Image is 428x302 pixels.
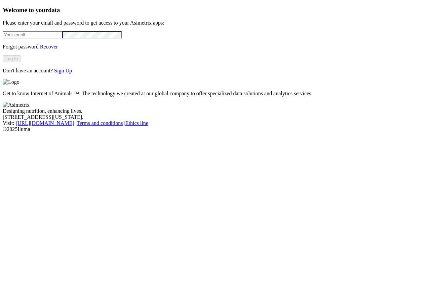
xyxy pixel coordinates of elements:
img: Logo [3,79,20,85]
div: © 2025 Iluma [3,126,425,132]
h3: Welcome to your [3,6,425,14]
div: Visit : | | [3,120,425,126]
a: Recover [40,44,58,49]
p: Get to know Internet of Animals ™. The technology we created at our global company to offer speci... [3,91,425,97]
span: data [48,6,60,13]
p: Forgot password [3,44,425,50]
input: Your email [3,31,62,38]
a: Sign Up [54,68,72,73]
a: [URL][DOMAIN_NAME] [16,120,74,126]
div: Designing nutrition, enhancing lives. [3,108,425,114]
a: Ethics line [125,120,148,126]
img: Asimetrix [3,102,30,108]
div: [STREET_ADDRESS][US_STATE]. [3,114,425,120]
a: Terms and conditions [77,120,123,126]
p: Please enter your email and password to get access to your Asimetrix apps: [3,20,425,26]
button: Log In [3,55,21,62]
p: Don't have an account? [3,68,425,74]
